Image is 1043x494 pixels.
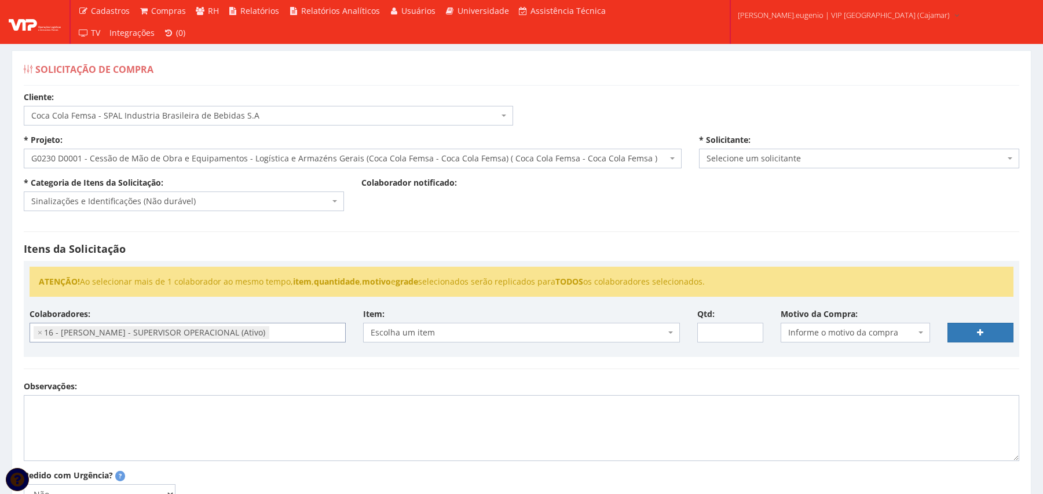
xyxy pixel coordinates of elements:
span: Sinalizações e Identificações (Não durável) [24,191,344,211]
span: Selecione um solicitante [699,149,1019,168]
strong: Itens da Solicitação [24,242,126,256]
span: Coca Cola Femsa - SPAL Industria Brasileira de Bebidas S.A [24,106,513,126]
span: G0230 D0001 - Cessão de Mão de Obra e Equipamentos - Logística e Armazéns Gerais (Coca Cola Femsa... [24,149,682,168]
strong: item [293,276,312,287]
span: Selecione um solicitante [707,153,1005,164]
a: (0) [159,22,191,44]
span: Coca Cola Femsa - SPAL Industria Brasileira de Bebidas S.A [31,110,499,121]
strong: motivo [362,276,391,287]
span: Pedidos marcados como urgentes serão destacados com uma tarja vermelha e terão seu motivo de urgê... [115,471,125,481]
label: Colaborador notificado: [361,177,457,189]
label: * Categoria de Itens da Solicitação: [24,177,163,189]
a: TV [74,22,105,44]
label: Pedido com Urgência? [24,470,113,481]
label: Motivo da Compra: [781,308,858,320]
strong: ? [119,471,122,480]
strong: quantidade [314,276,360,287]
span: Informe o motivo da compra [788,327,916,338]
span: Universidade [458,5,509,16]
span: Relatórios Analíticos [301,5,380,16]
li: Ao selecionar mais de 1 colaborador ao mesmo tempo, , , e selecionados serão replicados para os c... [39,276,1004,287]
img: logo [9,13,61,31]
strong: grade [396,276,418,287]
span: Assistência Técnica [530,5,606,16]
label: Qtd: [697,308,715,320]
li: 16 - FELIPE DE SOUZA EUGENIO - SUPERVISOR OPERACIONAL (Ativo) [34,326,269,339]
label: Item: [363,308,385,320]
label: * Solicitante: [699,134,751,146]
span: × [38,327,42,338]
span: TV [91,27,100,38]
span: G0230 D0001 - Cessão de Mão de Obra e Equipamentos - Logística e Armazéns Gerais (Coca Cola Femsa... [31,153,667,164]
span: Solicitação de Compra [35,63,153,76]
span: [PERSON_NAME].eugenio | VIP [GEOGRAPHIC_DATA] (Cajamar) [738,9,950,21]
span: RH [208,5,219,16]
span: Compras [151,5,186,16]
strong: ATENÇÃO! [39,276,80,287]
label: Cliente: [24,91,54,103]
span: Escolha um item [371,327,665,338]
span: Cadastros [91,5,130,16]
span: Informe o motivo da compra [781,323,930,342]
strong: TODOS [555,276,583,287]
a: Integrações [105,22,159,44]
span: Sinalizações e Identificações (Não durável) [31,196,330,207]
span: Integrações [109,27,155,38]
span: Relatórios [240,5,279,16]
span: Usuários [401,5,436,16]
label: * Projeto: [24,134,63,146]
span: (0) [176,27,185,38]
label: Colaboradores: [30,308,90,320]
label: Observações: [24,381,77,392]
span: Escolha um item [363,323,679,342]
